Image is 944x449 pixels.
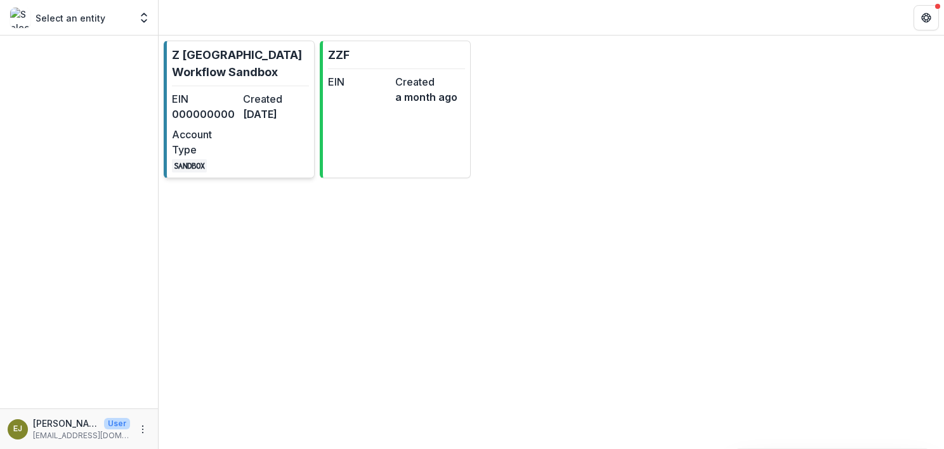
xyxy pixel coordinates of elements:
[33,430,130,441] p: [EMAIL_ADDRESS][DOMAIN_NAME]
[13,425,22,433] div: Emelie Jutblad
[328,74,390,89] dt: EIN
[135,5,153,30] button: Open entity switcher
[395,74,457,89] dt: Created
[320,41,471,178] a: ZZFEINCreateda month ago
[164,41,315,178] a: Z [GEOGRAPHIC_DATA] Workflow SandboxEIN000000000Created[DATE]Account TypeSANDBOX
[914,5,939,30] button: Get Help
[10,8,30,28] img: Select an entity
[243,107,309,122] dd: [DATE]
[172,127,238,157] dt: Account Type
[172,107,238,122] dd: 000000000
[104,418,130,429] p: User
[172,159,207,172] code: SANDBOX
[172,91,238,107] dt: EIN
[36,11,105,25] p: Select an entity
[395,89,457,105] dd: a month ago
[243,91,309,107] dt: Created
[33,417,99,430] p: [PERSON_NAME]
[328,46,350,63] p: ZZF
[172,46,309,81] p: Z [GEOGRAPHIC_DATA] Workflow Sandbox
[135,422,150,437] button: More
